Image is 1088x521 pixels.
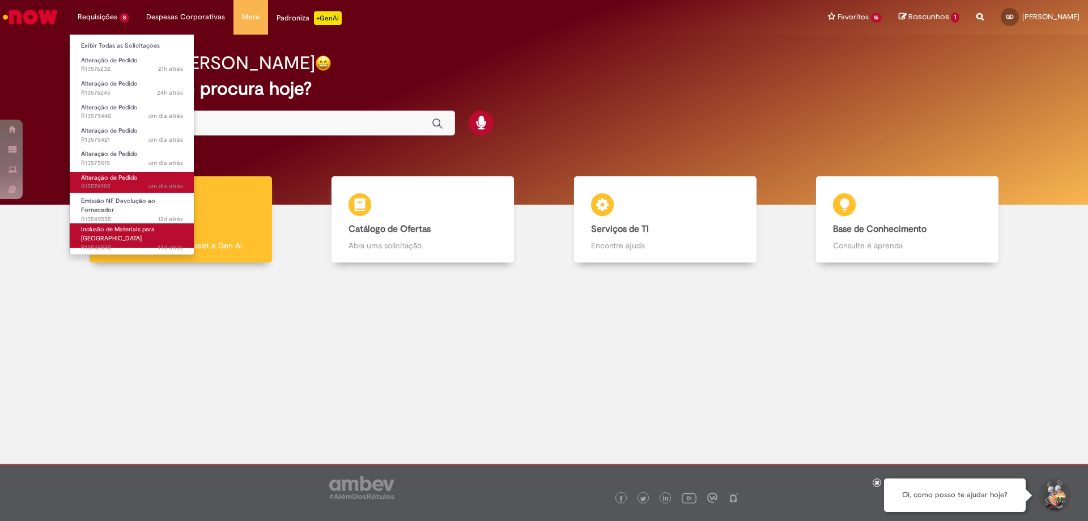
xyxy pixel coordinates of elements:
[591,240,739,251] p: Encontre ajuda
[158,215,183,223] time: 19/09/2025 09:41:39
[833,240,981,251] p: Consulte e aprenda
[70,54,194,75] a: Aberto R13576232 : Alteração de Pedido
[148,112,183,120] time: 29/09/2025 09:45:29
[1037,478,1071,512] button: Iniciar Conversa de Suporte
[640,496,646,502] img: logo_footer_twitter.png
[70,40,194,52] a: Exibir Todas as Solicitações
[618,496,624,502] img: logo_footer_facebook.png
[302,176,545,263] a: Catálogo de Ofertas Abra uma solicitação
[833,223,926,235] b: Base de Conhecimento
[70,148,194,169] a: Aberto R13575015 : Alteração de Pedido
[148,182,183,190] span: um dia atrás
[148,182,183,190] time: 29/09/2025 08:22:50
[81,88,183,98] span: R13576245
[81,215,183,224] span: R13549555
[70,195,194,219] a: Aberto R13549555 : Emissão NF Devolução ao Fornecedor
[81,173,138,182] span: Alteração de Pedido
[158,65,183,73] time: 29/09/2025 14:41:44
[81,112,183,121] span: R13575440
[70,223,194,248] a: Aberto R13546550 : Inclusão de Materiais para Estoques
[81,56,138,65] span: Alteração de Pedido
[148,135,183,144] time: 29/09/2025 09:43:08
[329,476,394,499] img: logo_footer_ambev_rotulo_gray.png
[728,493,738,503] img: logo_footer_naosei.png
[81,79,138,88] span: Alteração de Pedido
[69,34,194,255] ul: Requisições
[81,182,183,191] span: R13574902
[277,11,342,25] div: Padroniza
[899,12,959,23] a: Rascunhos
[157,88,183,97] span: 24h atrás
[81,126,138,135] span: Alteração de Pedido
[81,103,138,112] span: Alteração de Pedido
[707,493,717,503] img: logo_footer_workplace.png
[70,172,194,193] a: Aberto R13574902 : Alteração de Pedido
[81,159,183,168] span: R13575015
[663,495,669,502] img: logo_footer_linkedin.png
[1006,13,1014,20] span: GD
[787,176,1029,263] a: Base de Conhecimento Consulte e aprenda
[81,135,183,145] span: R13575421
[81,65,183,74] span: R13576232
[348,240,497,251] p: Abra uma solicitação
[81,225,155,243] span: Inclusão de Materiais para [GEOGRAPHIC_DATA]
[158,215,183,223] span: 12d atrás
[70,78,194,99] a: Aberto R13576245 : Alteração de Pedido
[871,13,882,23] span: 16
[157,88,183,97] time: 29/09/2025 11:36:52
[98,53,315,73] h2: Bom dia, [PERSON_NAME]
[81,197,155,214] span: Emissão NF Devolução ao Fornecedor
[120,13,129,23] span: 8
[544,176,787,263] a: Serviços de TI Encontre ajuda
[158,65,183,73] span: 21h atrás
[314,11,342,25] p: +GenAi
[148,112,183,120] span: um dia atrás
[884,478,1026,512] div: Oi, como posso te ajudar hoje?
[682,490,696,505] img: logo_footer_youtube.png
[81,243,183,252] span: R13546550
[838,11,869,23] span: Favoritos
[98,79,991,99] h2: O que você procura hoje?
[78,11,117,23] span: Requisições
[146,11,225,23] span: Despesas Corporativas
[908,11,949,22] span: Rascunhos
[315,55,331,71] img: happy-face.png
[148,159,183,167] time: 29/09/2025 08:44:32
[158,243,183,252] time: 18/09/2025 11:10:45
[158,243,183,252] span: 13d atrás
[951,12,959,23] span: 1
[70,101,194,122] a: Aberto R13575440 : Alteração de Pedido
[59,176,302,263] a: Tirar dúvidas Tirar dúvidas com Lupi Assist e Gen Ai
[148,135,183,144] span: um dia atrás
[1,6,59,28] img: ServiceNow
[70,125,194,146] a: Aberto R13575421 : Alteração de Pedido
[591,223,649,235] b: Serviços de TI
[348,223,431,235] b: Catálogo de Ofertas
[242,11,260,23] span: More
[1022,12,1079,22] span: [PERSON_NAME]
[148,159,183,167] span: um dia atrás
[81,150,138,158] span: Alteração de Pedido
